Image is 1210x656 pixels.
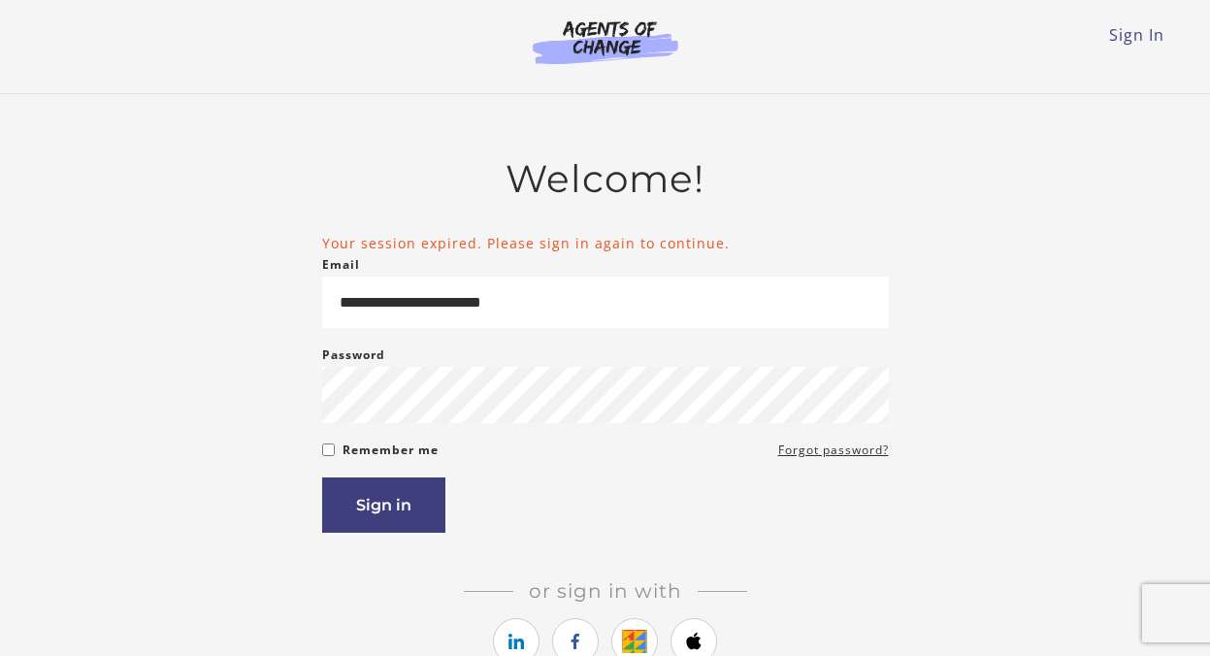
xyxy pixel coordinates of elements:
[778,439,889,462] a: Forgot password?
[513,579,698,603] span: Or sign in with
[343,439,439,462] label: Remember me
[322,233,889,253] li: Your session expired. Please sign in again to continue.
[1109,24,1164,46] a: Sign In
[512,19,699,64] img: Agents of Change Logo
[322,344,385,367] label: Password
[322,156,889,202] h2: Welcome!
[322,477,445,533] button: Sign in
[322,253,360,277] label: Email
